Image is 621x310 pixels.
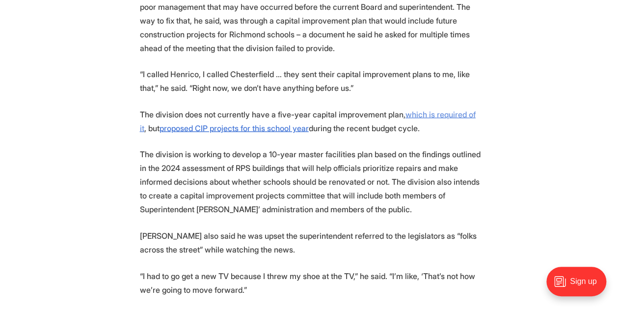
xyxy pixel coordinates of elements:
p: The division does not currently have a five-year capital improvement plan, , but during the recen... [140,108,482,135]
p: “I called Henrico, I called Chesterfield … they sent their capital improvement plans to me, like ... [140,67,482,95]
a: which is required of it [140,110,476,133]
p: The division is working to develop a 10-year master facilities plan based on the findings outline... [140,147,482,216]
iframe: portal-trigger [538,262,621,310]
p: [PERSON_NAME] also said he was upset the superintendent referred to the legislators as “folks acr... [140,229,482,256]
p: “I had to go get a new TV because I threw my shoe at the TV,” he said. “I’m like, ‘That’s not how... [140,269,482,297]
a: proposed CIP projects for this school year [160,123,309,133]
